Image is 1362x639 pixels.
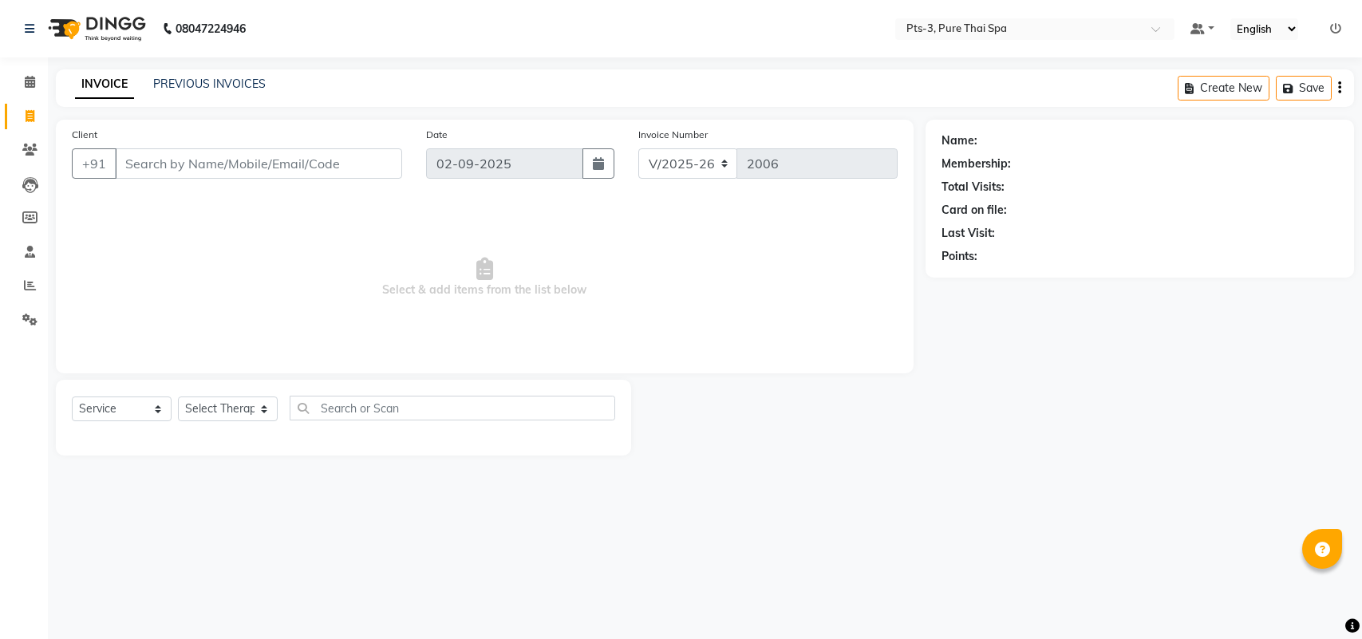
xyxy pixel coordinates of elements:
[942,225,995,242] div: Last Visit:
[942,132,977,149] div: Name:
[72,128,97,142] label: Client
[638,128,708,142] label: Invoice Number
[942,248,977,265] div: Points:
[72,198,898,357] span: Select & add items from the list below
[942,179,1005,195] div: Total Visits:
[115,148,402,179] input: Search by Name/Mobile/Email/Code
[1276,76,1332,101] button: Save
[153,77,266,91] a: PREVIOUS INVOICES
[176,6,246,51] b: 08047224946
[942,202,1007,219] div: Card on file:
[72,148,116,179] button: +91
[1295,575,1346,623] iframe: chat widget
[426,128,448,142] label: Date
[41,6,150,51] img: logo
[75,70,134,99] a: INVOICE
[942,156,1011,172] div: Membership:
[290,396,615,420] input: Search or Scan
[1178,76,1269,101] button: Create New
